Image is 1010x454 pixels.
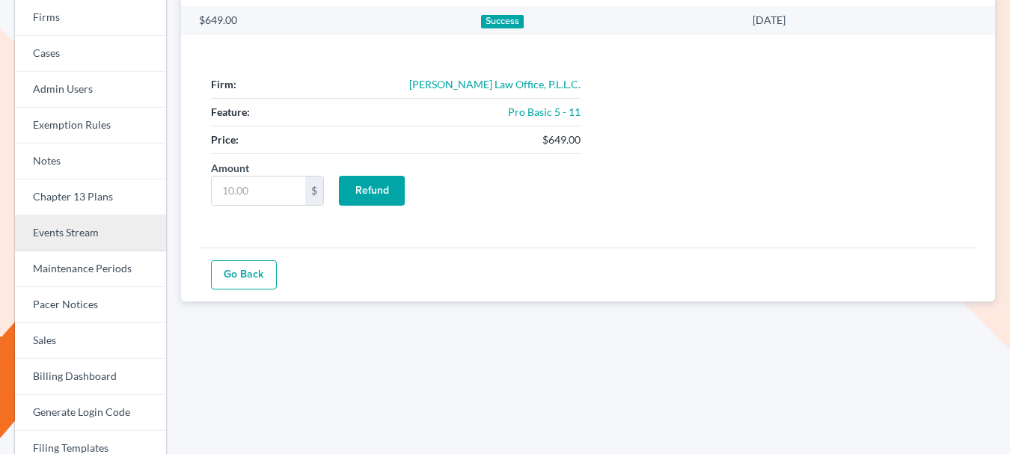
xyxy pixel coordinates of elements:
[15,72,166,108] a: Admin Users
[15,359,166,395] a: Billing Dashboard
[181,6,469,34] td: $649.00
[741,6,995,34] td: [DATE]
[305,177,323,205] div: $
[15,144,166,180] a: Notes
[481,15,524,28] div: Success
[15,180,166,215] a: Chapter 13 Plans
[211,105,250,118] strong: Feature:
[211,160,249,176] label: Amount
[15,287,166,323] a: Pacer Notices
[211,133,239,146] strong: Price:
[15,323,166,359] a: Sales
[15,251,166,287] a: Maintenance Periods
[508,105,581,118] a: Pro Basic 5 - 11
[15,36,166,72] a: Cases
[211,78,236,91] strong: Firm:
[15,395,166,431] a: Generate Login Code
[15,108,166,144] a: Exemption Rules
[339,176,405,206] input: Refund
[409,78,581,91] a: [PERSON_NAME] Law Office, P.L.L.C.
[15,215,166,251] a: Events Stream
[542,132,581,147] div: $649.00
[211,260,277,290] a: Go Back
[212,177,305,205] input: 10.00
